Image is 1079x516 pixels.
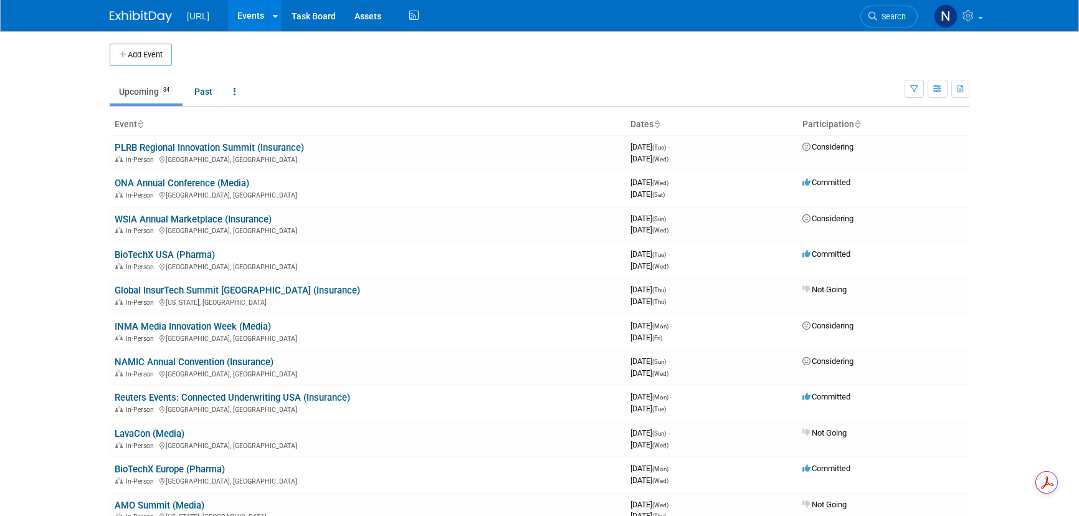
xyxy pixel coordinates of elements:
[670,392,672,401] span: -
[115,154,620,164] div: [GEOGRAPHIC_DATA], [GEOGRAPHIC_DATA]
[668,142,670,151] span: -
[802,214,853,223] span: Considering
[652,477,668,484] span: (Wed)
[670,321,672,330] span: -
[630,500,672,509] span: [DATE]
[652,287,666,294] span: (Thu)
[115,225,620,235] div: [GEOGRAPHIC_DATA], [GEOGRAPHIC_DATA]
[668,428,670,437] span: -
[802,249,850,259] span: Committed
[670,464,672,473] span: -
[802,285,847,294] span: Not Going
[934,4,958,28] img: Noah Paaymans
[115,142,304,153] a: PLRB Regional Innovation Summit (Insurance)
[652,358,666,365] span: (Sun)
[652,394,668,401] span: (Mon)
[797,114,969,135] th: Participation
[652,442,668,449] span: (Wed)
[652,502,668,509] span: (Wed)
[860,6,918,27] a: Search
[115,475,620,485] div: [GEOGRAPHIC_DATA], [GEOGRAPHIC_DATA]
[630,214,670,223] span: [DATE]
[115,368,620,378] div: [GEOGRAPHIC_DATA], [GEOGRAPHIC_DATA]
[126,335,158,343] span: In-Person
[115,392,350,403] a: Reuters Events: Connected Underwriting USA (Insurance)
[630,142,670,151] span: [DATE]
[652,323,668,330] span: (Mon)
[630,440,668,449] span: [DATE]
[630,356,670,366] span: [DATE]
[630,333,662,342] span: [DATE]
[115,500,204,511] a: AMO Summit (Media)
[185,80,222,103] a: Past
[630,249,670,259] span: [DATE]
[630,189,665,199] span: [DATE]
[126,227,158,235] span: In-Person
[630,297,666,306] span: [DATE]
[652,216,666,222] span: (Sun)
[126,370,158,378] span: In-Person
[802,500,847,509] span: Not Going
[137,119,143,129] a: Sort by Event Name
[670,500,672,509] span: -
[802,356,853,366] span: Considering
[115,297,620,307] div: [US_STATE], [GEOGRAPHIC_DATA]
[126,156,158,164] span: In-Person
[115,299,123,305] img: In-Person Event
[115,189,620,199] div: [GEOGRAPHIC_DATA], [GEOGRAPHIC_DATA]
[115,333,620,343] div: [GEOGRAPHIC_DATA], [GEOGRAPHIC_DATA]
[115,321,271,332] a: INMA Media Innovation Week (Media)
[630,285,670,294] span: [DATE]
[115,263,123,269] img: In-Person Event
[652,179,668,186] span: (Wed)
[110,114,625,135] th: Event
[110,11,172,23] img: ExhibitDay
[652,466,668,472] span: (Mon)
[652,227,668,234] span: (Wed)
[630,154,668,163] span: [DATE]
[630,392,672,401] span: [DATE]
[187,11,209,21] span: [URL]
[802,178,850,187] span: Committed
[625,114,797,135] th: Dates
[652,156,668,163] span: (Wed)
[159,85,173,95] span: 34
[652,406,666,413] span: (Tue)
[115,477,123,484] img: In-Person Event
[630,428,670,437] span: [DATE]
[630,225,668,234] span: [DATE]
[115,370,123,376] img: In-Person Event
[802,392,850,401] span: Committed
[668,249,670,259] span: -
[115,406,123,412] img: In-Person Event
[115,356,273,368] a: NAMIC Annual Convention (Insurance)
[630,321,672,330] span: [DATE]
[110,80,183,103] a: Upcoming34
[652,430,666,437] span: (Sun)
[802,428,847,437] span: Not Going
[115,428,184,439] a: LavaCon (Media)
[652,299,666,305] span: (Thu)
[115,214,272,225] a: WSIA Annual Marketplace (Insurance)
[115,178,249,189] a: ONA Annual Conference (Media)
[115,404,620,414] div: [GEOGRAPHIC_DATA], [GEOGRAPHIC_DATA]
[652,191,665,198] span: (Sat)
[654,119,660,129] a: Sort by Start Date
[115,249,215,260] a: BioTechX USA (Pharma)
[126,263,158,271] span: In-Person
[110,44,172,66] button: Add Event
[115,285,360,296] a: Global InsurTech Summit [GEOGRAPHIC_DATA] (Insurance)
[630,475,668,485] span: [DATE]
[630,464,672,473] span: [DATE]
[126,299,158,307] span: In-Person
[652,370,668,377] span: (Wed)
[126,406,158,414] span: In-Person
[115,442,123,448] img: In-Person Event
[670,178,672,187] span: -
[126,477,158,485] span: In-Person
[877,12,906,21] span: Search
[802,464,850,473] span: Committed
[126,442,158,450] span: In-Person
[668,285,670,294] span: -
[115,261,620,271] div: [GEOGRAPHIC_DATA], [GEOGRAPHIC_DATA]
